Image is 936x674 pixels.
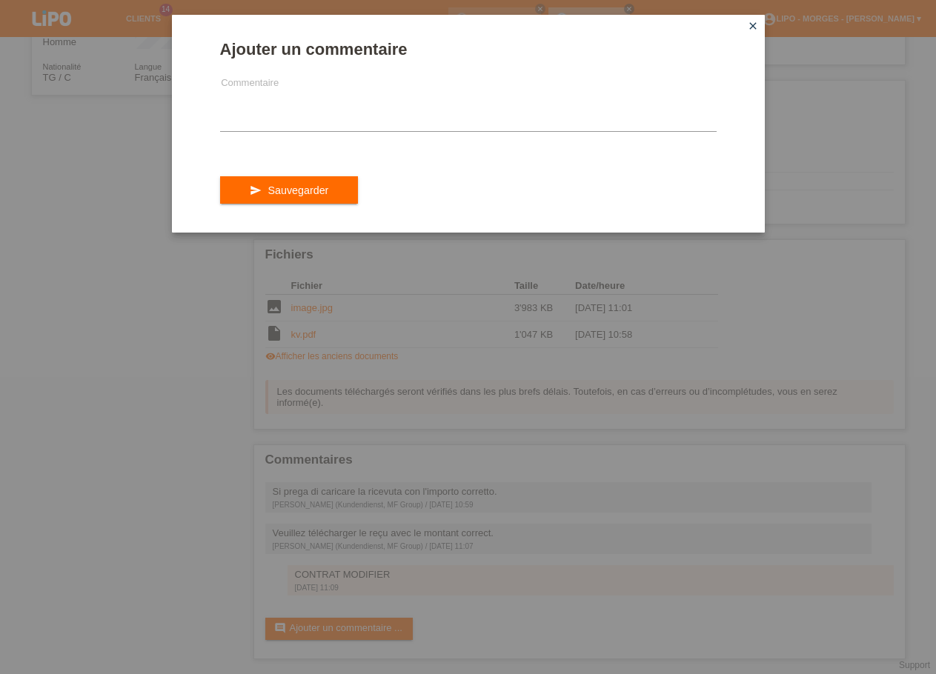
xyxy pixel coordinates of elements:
span: Sauvegarder [268,184,328,196]
i: send [250,184,262,196]
i: close [747,20,759,32]
a: close [743,19,763,36]
h1: Ajouter un commentaire [220,40,717,59]
button: send Sauvegarder [220,176,359,204]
